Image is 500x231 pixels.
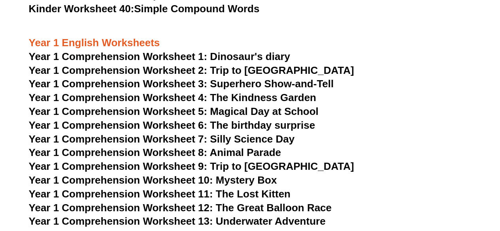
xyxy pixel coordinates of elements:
a: Year 1 Comprehension Worksheet 3: Superhero Show-and-Tell [29,78,334,90]
a: Year 1 Comprehension Worksheet 5: Magical Day at School [29,105,319,117]
a: Year 1 Comprehension Worksheet 12: The Great Balloon Race [29,202,332,214]
a: Year 1 Comprehension Worksheet 10: Mystery Box [29,174,277,186]
h3: Year 1 English Worksheets [29,36,472,50]
a: Year 1 Comprehension Worksheet 9: Trip to [GEOGRAPHIC_DATA] [29,160,354,172]
a: Year 1 Comprehension Worksheet 2: Trip to [GEOGRAPHIC_DATA] [29,64,354,76]
a: Year 1 Comprehension Worksheet 6: The birthday surprise [29,119,315,131]
a: Year 1 Comprehension Worksheet 11: The Lost Kitten [29,188,291,200]
iframe: Chat Widget [368,142,500,231]
a: Year 1 Comprehension Worksheet 8: Animal Parade [29,146,281,158]
a: Kinder Worksheet 40:Simple Compound Words [29,3,260,15]
a: Year 1 Comprehension Worksheet 1: Dinosaur's diary [29,51,290,62]
a: Year 1 Comprehension Worksheet 13: Underwater Adventure [29,215,326,227]
a: Year 1 Comprehension Worksheet 4: The Kindness Garden [29,92,316,103]
a: Year 1 Comprehension Worksheet 7: Silly Science Day [29,133,295,145]
span: Kinder Worksheet 40: [29,3,134,15]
